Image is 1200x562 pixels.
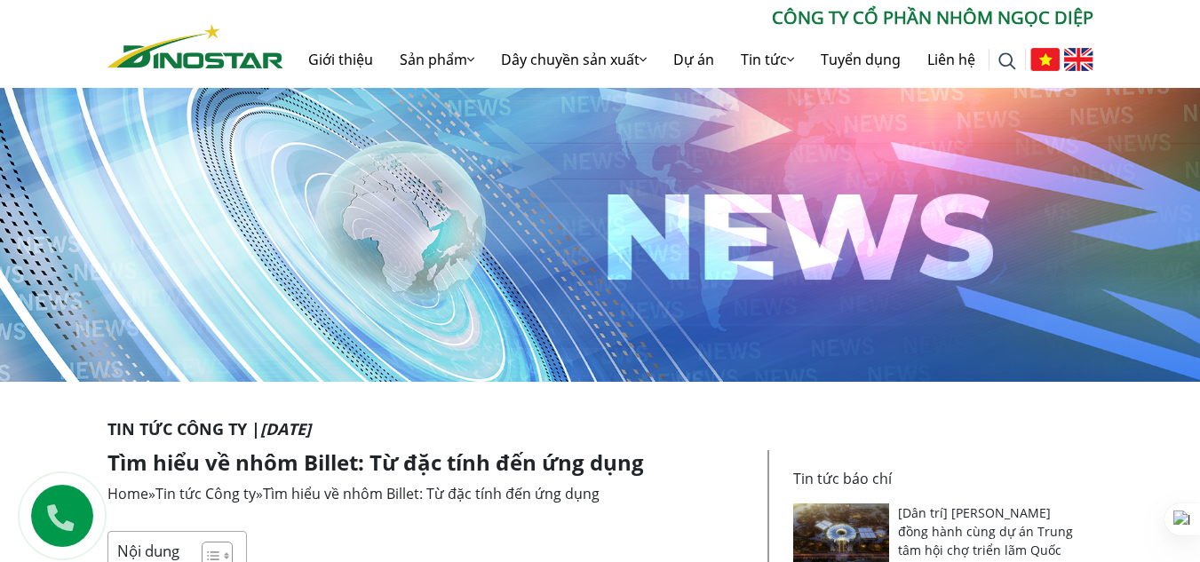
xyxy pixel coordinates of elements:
[914,31,989,88] a: Liên hệ
[386,31,488,88] a: Sản phẩm
[1064,48,1093,71] img: English
[295,31,386,88] a: Giới thiệu
[107,484,148,503] a: Home
[107,450,754,476] h1: Tìm hiểu về nhôm Billet: Từ đặc tính đến ứng dụng
[107,417,1093,441] p: Tin tức Công ty |
[283,4,1093,31] p: CÔNG TY CỔ PHẦN NHÔM NGỌC DIỆP
[660,31,727,88] a: Dự án
[998,52,1016,70] img: search
[263,484,600,503] span: Tìm hiểu về nhôm Billet: Từ đặc tính đến ứng dụng
[107,24,283,68] img: Nhôm Dinostar
[117,541,179,561] p: Nội dung
[1030,48,1060,71] img: Tiếng Việt
[727,31,807,88] a: Tin tức
[793,468,1083,489] p: Tin tức báo chí
[488,31,660,88] a: Dây chuyền sản xuất
[107,484,600,503] span: » »
[155,484,256,503] a: Tin tức Công ty
[260,418,311,439] i: [DATE]
[807,31,914,88] a: Tuyển dụng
